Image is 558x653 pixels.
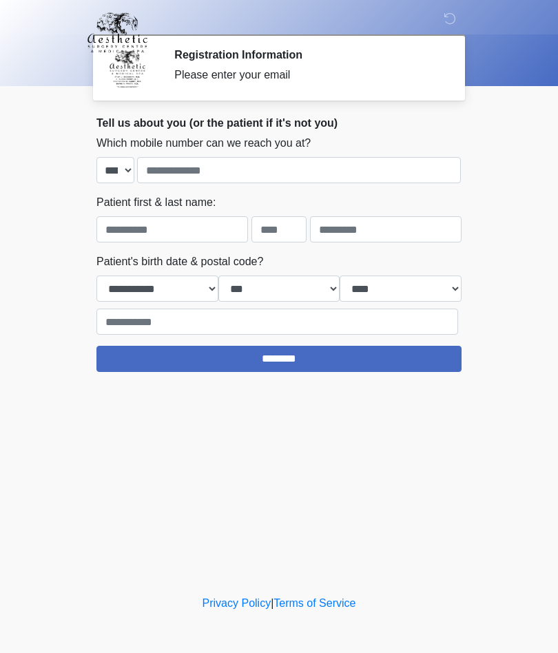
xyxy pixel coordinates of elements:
[96,116,462,129] h2: Tell us about you (or the patient if it's not you)
[271,597,273,609] a: |
[83,10,152,54] img: Aesthetic Surgery Centre, PLLC Logo
[203,597,271,609] a: Privacy Policy
[96,135,311,152] label: Which mobile number can we reach you at?
[174,67,441,83] div: Please enter your email
[96,194,216,211] label: Patient first & last name:
[107,48,148,90] img: Agent Avatar
[273,597,355,609] a: Terms of Service
[96,253,263,270] label: Patient's birth date & postal code?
